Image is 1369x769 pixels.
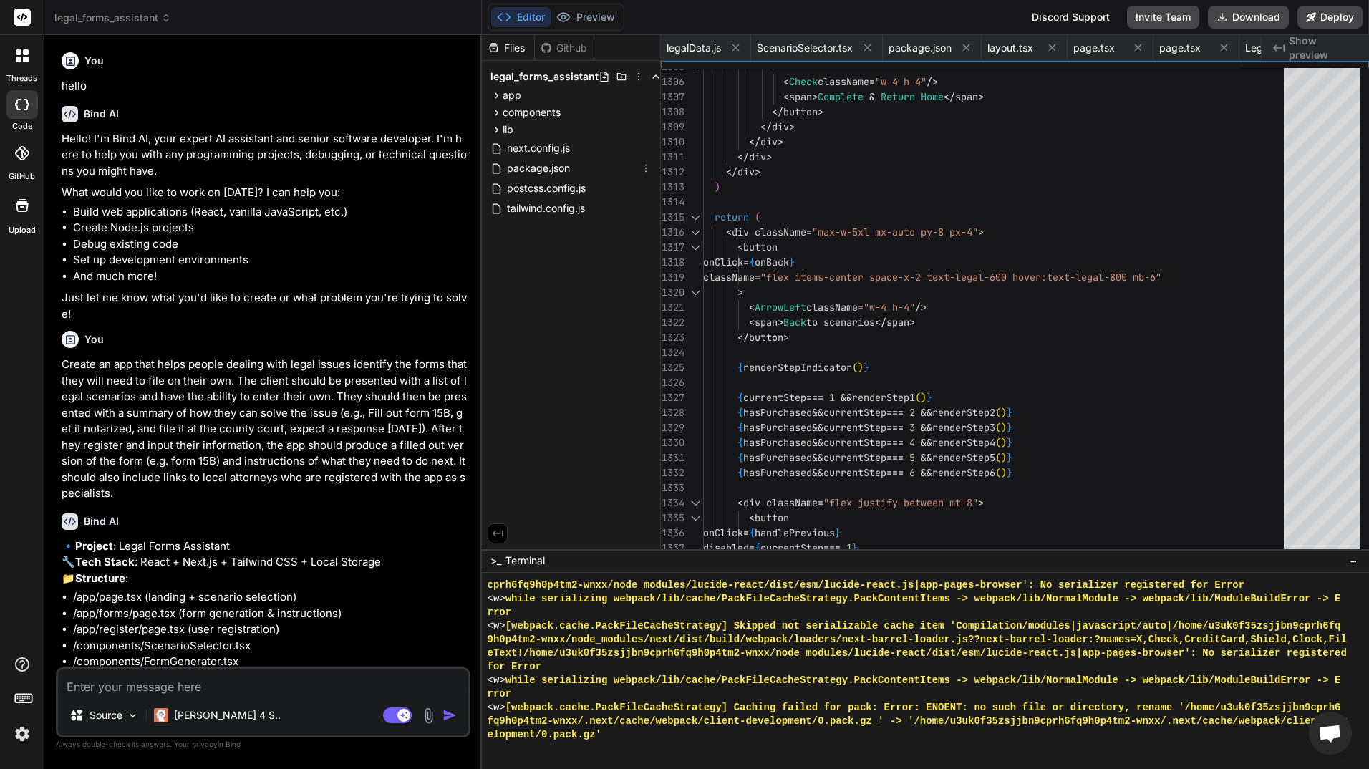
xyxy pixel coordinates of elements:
[760,541,823,554] span: currentStep
[661,450,684,465] div: 1331
[661,541,684,556] div: 1337
[995,406,1001,419] span: (
[192,740,218,748] span: privacy
[818,496,823,509] span: =
[488,647,1347,660] span: eText!/home/u3uk0f35zsjjbn9cprh6fq9h0p4tm2-wnxx/node_modules/lucide-react/dist/esm/lucide-react.j...
[812,226,978,238] span: "max-w-5xl mx-auto py-8 px-4"
[488,674,505,687] span: <w>
[488,701,505,715] span: <w>
[915,391,921,404] span: (
[760,271,1047,284] span: "flex items-center space-x-2 text-legal-600 hover:
[749,541,755,554] span: =
[505,619,1341,633] span: [webpack.cache.PackFileCacheStrategy] Skipped not serializable cache item 'Compilation/modules|ja...
[174,708,281,722] p: [PERSON_NAME] 4 S..
[56,737,470,751] p: Always double-check its answers. Your in Bind
[852,361,858,374] span: (
[783,331,789,344] span: >
[737,421,743,434] span: {
[737,451,743,464] span: {
[823,451,886,464] span: currentStep
[715,180,720,193] span: )
[927,75,938,88] span: />
[789,120,795,133] span: >
[75,539,113,553] strong: Project
[909,436,915,449] span: 4
[703,256,743,269] span: onClick
[535,41,594,55] div: Github
[661,330,684,345] div: 1323
[488,687,512,701] span: rror
[875,75,927,88] span: "w-4 h-4"
[909,316,915,329] span: >
[783,90,789,103] span: <
[1007,406,1012,419] span: }
[62,357,468,502] p: Create an app that helps people dealing with legal issues identify the forms that they will need ...
[1023,6,1118,29] div: Discord Support
[661,180,684,195] div: 1313
[743,241,778,253] span: button
[703,541,749,554] span: disabled
[978,90,984,103] span: >
[766,150,772,163] span: >
[154,708,168,722] img: Claude 4 Sonnet
[1309,712,1352,755] div: Open chat
[488,606,512,619] span: rror
[875,316,886,329] span: </
[858,361,864,374] span: )
[783,316,806,329] span: Back
[757,41,853,55] span: ScenarioSelector.tsx
[749,301,755,314] span: <
[703,271,755,284] span: className
[551,7,621,27] button: Preview
[886,421,904,434] span: ===
[806,301,858,314] span: className
[726,226,732,238] span: <
[812,421,823,434] span: &&
[772,105,783,118] span: </
[661,270,684,285] div: 1319
[932,406,995,419] span: renderStep2
[909,451,915,464] span: 5
[62,290,468,322] p: Just let me know what you'd like to create or what problem you're trying to solve!
[661,120,684,135] div: 1309
[743,451,812,464] span: hasPurchased
[12,120,32,132] label: code
[505,140,571,157] span: next.config.js
[661,405,684,420] div: 1328
[737,286,743,299] span: >
[737,241,743,253] span: <
[886,451,904,464] span: ===
[84,54,104,68] h6: You
[503,88,521,102] span: app
[812,406,823,419] span: &&
[1007,466,1012,479] span: }
[743,406,812,419] span: hasPurchased
[1208,6,1289,29] button: Download
[661,375,684,390] div: 1326
[505,553,545,568] span: Terminal
[812,90,818,103] span: >
[490,69,599,84] span: legal_forms_assistant
[1297,6,1363,29] button: Deploy
[760,135,778,148] span: div
[661,225,684,240] div: 1316
[778,316,783,329] span: >
[886,436,904,449] span: ===
[1001,436,1007,449] span: )
[1047,271,1161,284] span: text-legal-800 mb-6"
[686,511,705,526] div: Click to collapse the range.
[909,466,915,479] span: 6
[932,466,995,479] span: renderStep6
[84,332,104,347] h6: You
[661,165,684,180] div: 1312
[661,285,684,300] div: 1320
[420,707,437,724] img: attachment
[686,285,705,300] div: Click to collapse the range.
[886,466,904,479] span: ===
[73,204,468,221] li: Build web applications (React, vanilla JavaScript, etc.)
[783,75,789,88] span: <
[661,240,684,255] div: 1317
[488,660,542,674] span: for Error
[490,553,501,568] span: >_
[995,436,1001,449] span: (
